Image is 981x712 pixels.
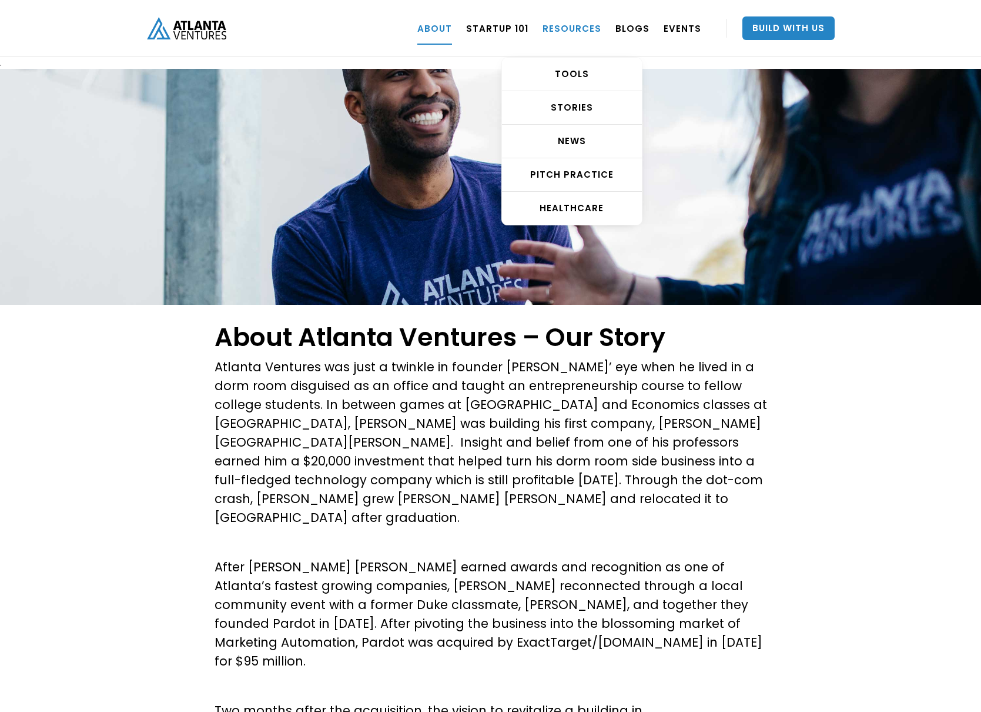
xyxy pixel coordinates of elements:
[543,12,601,45] a: RESOURCES
[664,12,701,45] a: EVENTS
[417,12,452,45] a: ABOUT
[466,12,528,45] a: Startup 101
[502,135,642,147] div: NEWS
[502,158,642,192] a: Pitch Practice
[502,91,642,125] a: STORIES
[502,169,642,181] div: Pitch Practice
[502,202,642,214] div: HEALTHCARE
[502,192,642,225] a: HEALTHCARE
[615,12,649,45] a: BLOGS
[215,358,767,527] p: Atlanta Ventures was just a twinkle in founder [PERSON_NAME]’ eye when he lived in a dorm room di...
[502,125,642,158] a: NEWS
[215,322,767,352] h1: About Atlanta Ventures – Our Story
[742,16,835,40] a: Build With Us
[502,68,642,80] div: TOOLS
[215,558,767,671] p: After [PERSON_NAME] [PERSON_NAME] earned awards and recognition as one of Atlanta’s fastest growi...
[502,102,642,114] div: STORIES
[502,58,642,91] a: TOOLS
